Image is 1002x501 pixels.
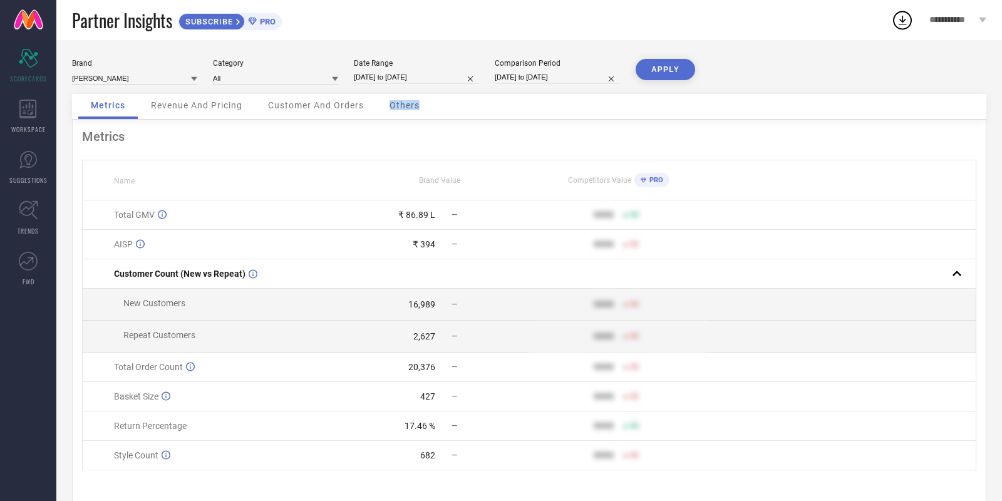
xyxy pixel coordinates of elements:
span: 50 [630,363,639,371]
span: Revenue And Pricing [151,100,242,110]
span: — [452,240,457,249]
span: AISP [114,239,133,249]
span: SCORECARDS [10,74,47,83]
div: Open download list [891,9,914,31]
span: PRO [257,17,276,26]
div: Brand [72,59,197,68]
span: WORKSPACE [11,125,46,134]
span: Name [114,177,135,185]
button: APPLY [636,59,695,80]
span: Others [390,100,420,110]
div: Category [213,59,338,68]
a: SUBSCRIBEPRO [178,10,282,30]
div: 2,627 [413,331,435,341]
div: 9999 [594,210,614,220]
span: — [452,392,457,401]
span: TRENDS [18,226,39,235]
div: 9999 [594,299,614,309]
span: 50 [630,332,639,341]
div: 9999 [594,421,614,431]
span: 50 [630,240,639,249]
span: — [452,363,457,371]
input: Select date range [354,71,479,84]
span: Style Count [114,450,158,460]
span: New Customers [123,298,185,308]
div: ₹ 394 [413,239,435,249]
span: Basket Size [114,391,158,401]
span: — [452,300,457,309]
span: 50 [630,300,639,309]
div: Comparison Period [495,59,620,68]
div: Metrics [82,129,976,144]
span: Partner Insights [72,8,172,33]
div: 9999 [594,362,614,372]
span: SUBSCRIBE [179,17,236,26]
span: Return Percentage [114,421,187,431]
div: 9999 [594,239,614,249]
span: 50 [630,421,639,430]
span: 50 [630,210,639,219]
div: 17.46 % [405,421,435,431]
div: 16,989 [408,299,435,309]
span: Total Order Count [114,362,183,372]
span: — [452,421,457,430]
div: 9999 [594,450,614,460]
span: Brand Value [419,176,460,185]
span: Customer Count (New vs Repeat) [114,269,245,279]
span: Customer And Orders [268,100,364,110]
span: Competitors Value [568,176,631,185]
div: 20,376 [408,362,435,372]
span: 50 [630,392,639,401]
input: Select comparison period [495,71,620,84]
div: 9999 [594,391,614,401]
span: Repeat Customers [123,330,195,340]
div: 682 [420,450,435,460]
span: FWD [23,277,34,286]
div: Date Range [354,59,479,68]
span: SUGGESTIONS [9,175,48,185]
div: 9999 [594,331,614,341]
span: Total GMV [114,210,155,220]
span: Metrics [91,100,125,110]
span: — [452,210,457,219]
span: PRO [646,176,663,184]
div: ₹ 86.89 L [398,210,435,220]
span: — [452,332,457,341]
span: — [452,451,457,460]
div: 427 [420,391,435,401]
span: 50 [630,451,639,460]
